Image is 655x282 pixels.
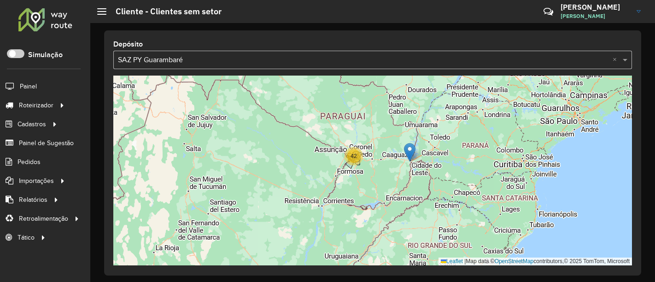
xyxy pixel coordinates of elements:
[561,12,630,20] span: [PERSON_NAME]
[18,233,35,242] span: Tático
[113,39,143,50] label: Depósito
[351,153,357,159] span: 42
[439,258,632,265] div: Map data © contributors,© 2025 TomTom, Microsoft
[345,147,363,165] div: 42
[561,3,630,12] h3: [PERSON_NAME]
[20,82,37,91] span: Painel
[19,138,74,148] span: Painel de Sugestão
[106,6,222,17] h2: Cliente - Clientes sem setor
[538,2,558,22] a: Contato Rápido
[613,54,620,65] span: Clear all
[464,258,466,264] span: |
[19,100,53,110] span: Roteirizador
[28,49,63,60] label: Simulação
[441,258,463,264] a: Leaflet
[19,214,68,223] span: Retroalimentação
[19,195,47,205] span: Relatórios
[18,157,41,167] span: Pedidos
[19,176,54,186] span: Importações
[495,258,534,264] a: OpenStreetMap
[404,143,415,162] img: 0000063391 - DESPENSA SOLE
[18,119,46,129] span: Cadastros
